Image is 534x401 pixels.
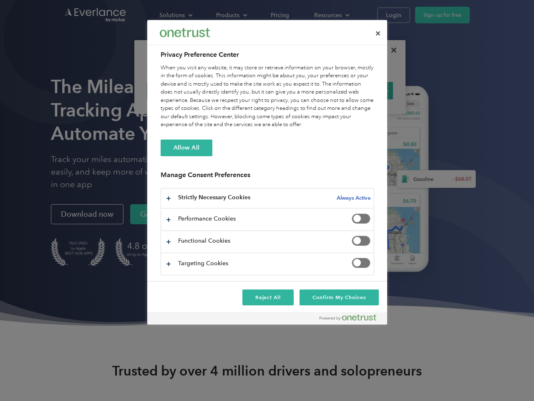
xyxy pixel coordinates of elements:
[320,314,376,321] img: Powered by OneTrust Opens in a new Tab
[160,24,210,41] div: Everlance
[160,28,210,37] img: Everlance
[161,140,212,156] button: Allow All
[242,289,294,305] button: Reject All
[369,24,387,43] button: Close
[161,64,374,129] div: When you visit any website, it may store or retrieve information on your browser, mostly in the f...
[161,50,374,60] h2: Privacy Preference Center
[300,289,378,305] button: Confirm My Choices
[161,171,374,184] h3: Manage Consent Preferences
[147,20,387,325] div: Preference center
[147,20,387,325] div: Privacy Preference Center
[320,314,383,325] a: Powered by OneTrust Opens in a new Tab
